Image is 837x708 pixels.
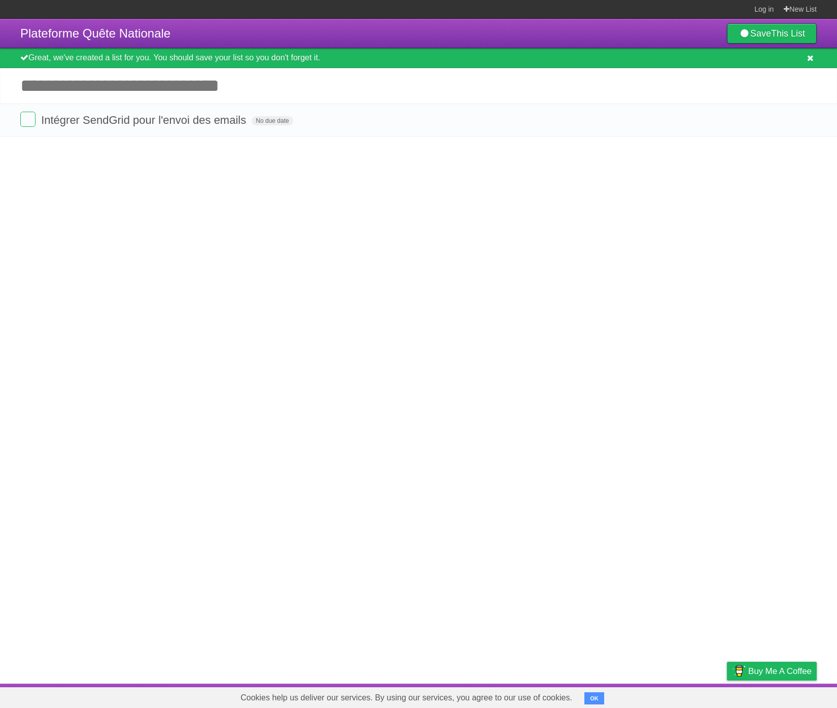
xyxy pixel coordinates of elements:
img: Buy me a coffee [732,662,746,680]
a: Terms [679,686,702,705]
a: Buy me a coffee [727,662,817,681]
label: Done [20,112,36,127]
a: Privacy [714,686,740,705]
a: SaveThis List [727,23,817,44]
span: No due date [252,116,293,125]
a: Suggest a feature [753,686,817,705]
span: Buy me a coffee [748,662,812,680]
span: Cookies help us deliver our services. By using our services, you agree to our use of cookies. [230,688,582,708]
button: OK [584,692,604,704]
b: This List [771,28,805,39]
span: Intégrer SendGrid pour l'envoi des emails [41,114,249,126]
span: Plateforme Quête Nationale [20,26,170,40]
a: Developers [625,686,667,705]
a: About [592,686,613,705]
